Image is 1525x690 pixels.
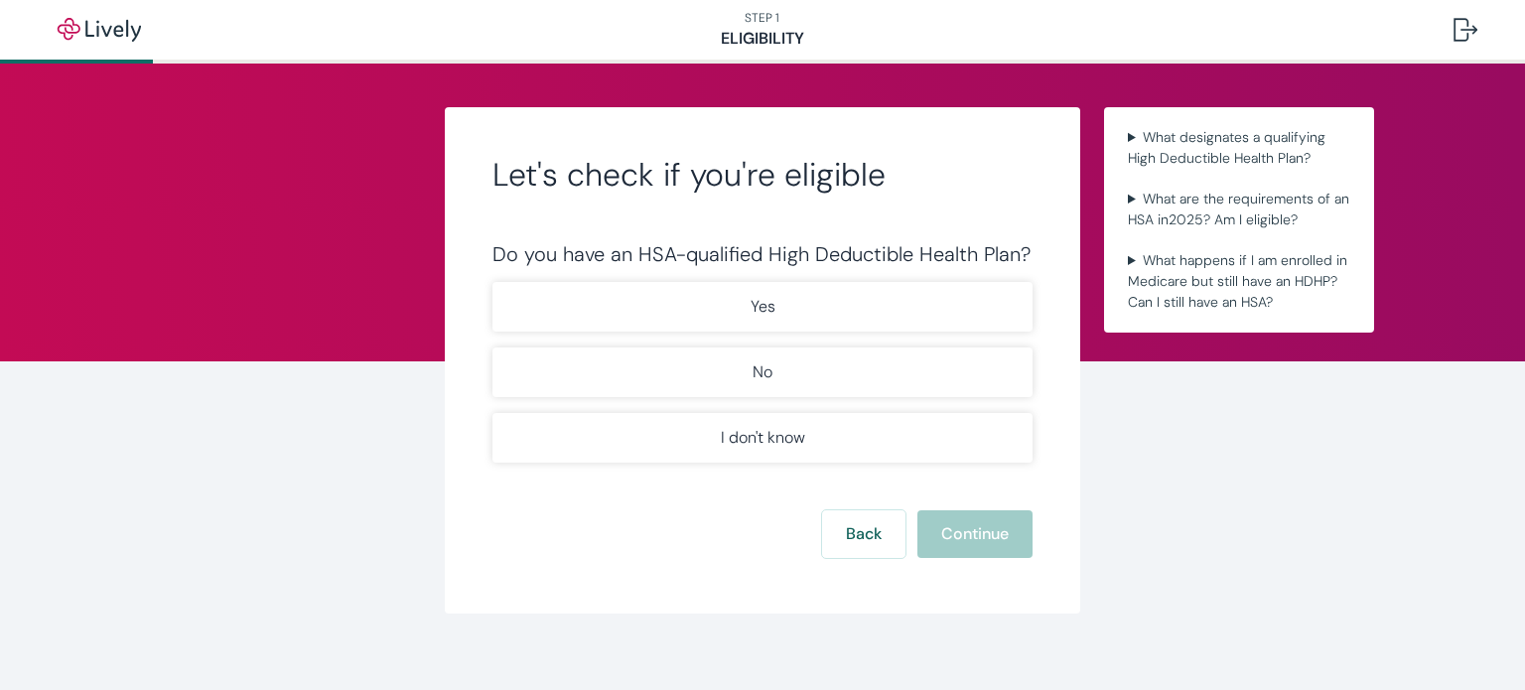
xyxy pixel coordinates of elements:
button: I don't know [492,413,1033,463]
button: No [492,347,1033,397]
p: No [753,360,772,384]
summary: What are the requirements of an HSA in2025? Am I eligible? [1120,185,1358,234]
button: Back [822,510,905,558]
summary: What designates a qualifying High Deductible Health Plan? [1120,123,1358,173]
button: Yes [492,282,1033,332]
p: Yes [751,295,775,319]
h2: Let's check if you're eligible [492,155,1033,195]
p: I don't know [721,426,805,450]
summary: What happens if I am enrolled in Medicare but still have an HDHP? Can I still have an HSA? [1120,246,1358,317]
button: Log out [1438,6,1493,54]
img: Lively [44,18,155,42]
div: Do you have an HSA-qualified High Deductible Health Plan? [492,242,1033,266]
